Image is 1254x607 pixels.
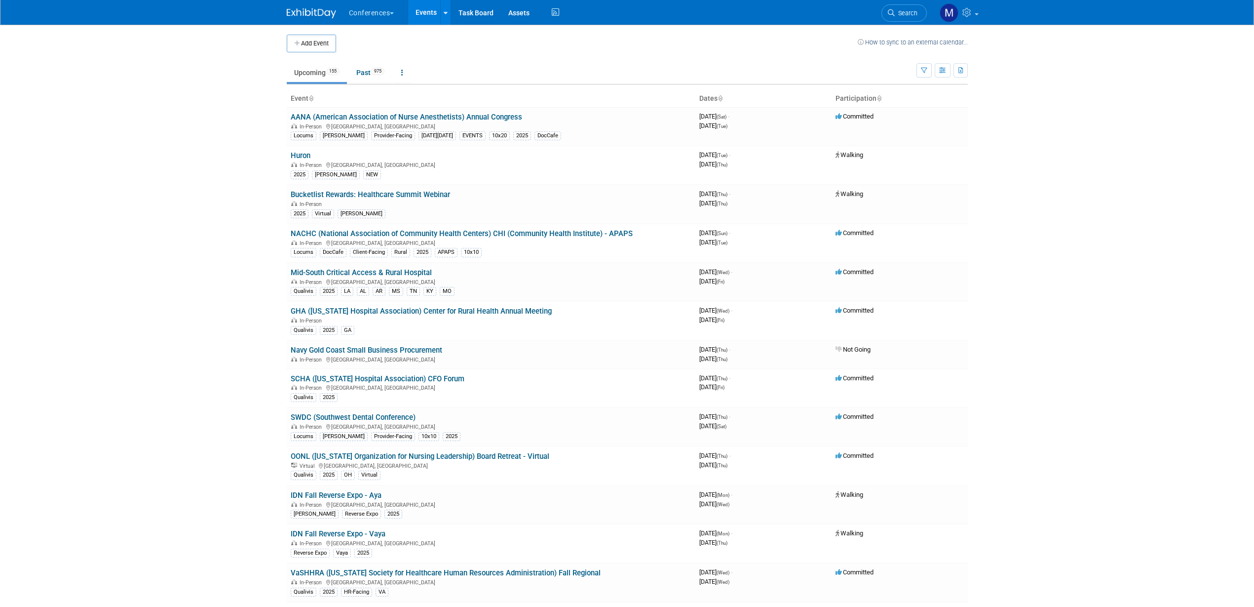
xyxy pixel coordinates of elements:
[358,471,380,480] div: Virtual
[717,492,729,498] span: (Mon)
[489,131,510,140] div: 10x20
[717,162,727,167] span: (Thu)
[291,500,691,508] div: [GEOGRAPHIC_DATA], [GEOGRAPHIC_DATA]
[291,170,308,179] div: 2025
[312,209,334,218] div: Virtual
[291,123,297,128] img: In-Person Event
[291,471,316,480] div: Qualivis
[342,510,381,519] div: Reverse Expo
[291,326,316,335] div: Qualivis
[699,190,730,198] span: [DATE]
[291,385,297,390] img: In-Person Event
[699,383,724,391] span: [DATE]
[729,151,730,159] span: -
[291,393,316,402] div: Qualivis
[291,209,308,218] div: 2025
[717,502,729,507] span: (Wed)
[341,326,354,335] div: GA
[699,200,727,207] span: [DATE]
[291,190,450,199] a: Bucketlist Rewards: Healthcare Summit Webinar
[349,63,392,82] a: Past975
[731,529,732,537] span: -
[729,374,730,382] span: -
[699,578,729,585] span: [DATE]
[699,529,732,537] span: [DATE]
[836,491,863,498] span: Walking
[699,278,724,285] span: [DATE]
[699,161,727,168] span: [DATE]
[699,268,732,276] span: [DATE]
[320,393,338,402] div: 2025
[717,270,729,275] span: (Wed)
[291,357,297,362] img: In-Person Event
[320,471,338,480] div: 2025
[836,452,874,459] span: Committed
[717,347,727,353] span: (Thu)
[717,153,727,158] span: (Tue)
[384,510,402,519] div: 2025
[300,240,325,246] span: In-Person
[717,201,727,206] span: (Thu)
[287,90,695,107] th: Event
[291,549,330,558] div: Reverse Expo
[414,248,431,257] div: 2025
[940,3,958,22] img: Marygrace LeGros
[459,131,486,140] div: EVENTS
[291,432,316,441] div: Locums
[717,376,727,381] span: (Thu)
[836,229,874,237] span: Committed
[699,151,730,159] span: [DATE]
[717,463,727,468] span: (Thu)
[443,432,460,441] div: 2025
[391,248,410,257] div: Rural
[699,316,724,324] span: [DATE]
[836,413,874,420] span: Committed
[373,287,385,296] div: AR
[371,432,415,441] div: Provider-Facing
[440,287,455,296] div: MO
[291,355,691,363] div: [GEOGRAPHIC_DATA], [GEOGRAPHIC_DATA]
[836,151,863,159] span: Walking
[320,588,338,597] div: 2025
[461,248,482,257] div: 10x10
[836,374,874,382] span: Committed
[717,123,727,129] span: (Tue)
[291,161,691,168] div: [GEOGRAPHIC_DATA], [GEOGRAPHIC_DATA]
[300,162,325,168] span: In-Person
[291,162,297,167] img: In-Person Event
[731,307,732,314] span: -
[291,268,432,277] a: Mid-South Critical Access & Rural Hospital
[291,463,297,468] img: Virtual Event
[699,307,732,314] span: [DATE]
[418,131,456,140] div: [DATE][DATE]
[717,453,727,459] span: (Thu)
[699,122,727,129] span: [DATE]
[699,422,726,430] span: [DATE]
[534,131,561,140] div: DocCafe
[291,151,310,160] a: Huron
[731,268,732,276] span: -
[729,413,730,420] span: -
[731,491,732,498] span: -
[728,113,729,120] span: -
[287,63,347,82] a: Upcoming155
[312,170,360,179] div: [PERSON_NAME]
[699,374,730,382] span: [DATE]
[333,549,351,558] div: Vaya
[717,531,729,536] span: (Mon)
[291,529,385,538] a: IDN Fall Reverse Expo - Vaya
[729,346,730,353] span: -
[371,131,415,140] div: Provider-Facing
[717,192,727,197] span: (Thu)
[717,231,727,236] span: (Sun)
[320,432,368,441] div: [PERSON_NAME]
[357,287,369,296] div: AL
[300,502,325,508] span: In-Person
[729,190,730,198] span: -
[699,568,732,576] span: [DATE]
[832,90,968,107] th: Participation
[699,346,730,353] span: [DATE]
[423,287,436,296] div: KY
[435,248,457,257] div: APAPS
[291,131,316,140] div: Locums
